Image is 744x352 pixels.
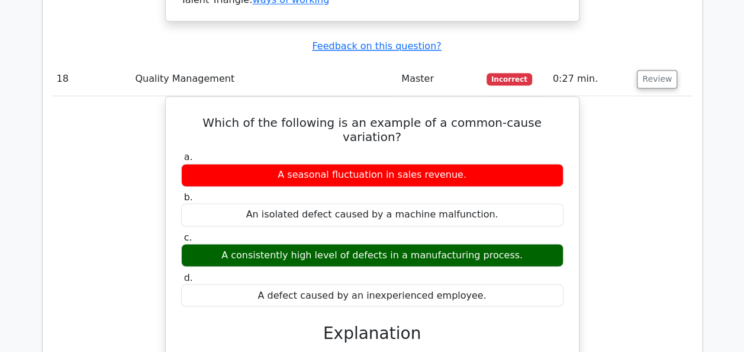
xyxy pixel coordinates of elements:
[181,203,563,226] div: An isolated defect caused by a machine malfunction.
[188,323,556,343] h3: Explanation
[312,40,441,52] a: Feedback on this question?
[487,73,532,85] span: Incorrect
[184,231,192,242] span: c.
[181,284,563,307] div: A defect caused by an inexperienced employee.
[184,151,193,162] span: a.
[548,62,633,96] td: 0:27 min.
[52,62,131,96] td: 18
[130,62,397,96] td: Quality Management
[637,70,677,88] button: Review
[181,244,563,267] div: A consistently high level of defects in a manufacturing process.
[180,116,565,144] h5: Which of the following is an example of a common-cause variation?
[181,164,563,187] div: A seasonal fluctuation in sales revenue.
[184,271,193,283] span: d.
[397,62,482,96] td: Master
[184,191,193,203] span: b.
